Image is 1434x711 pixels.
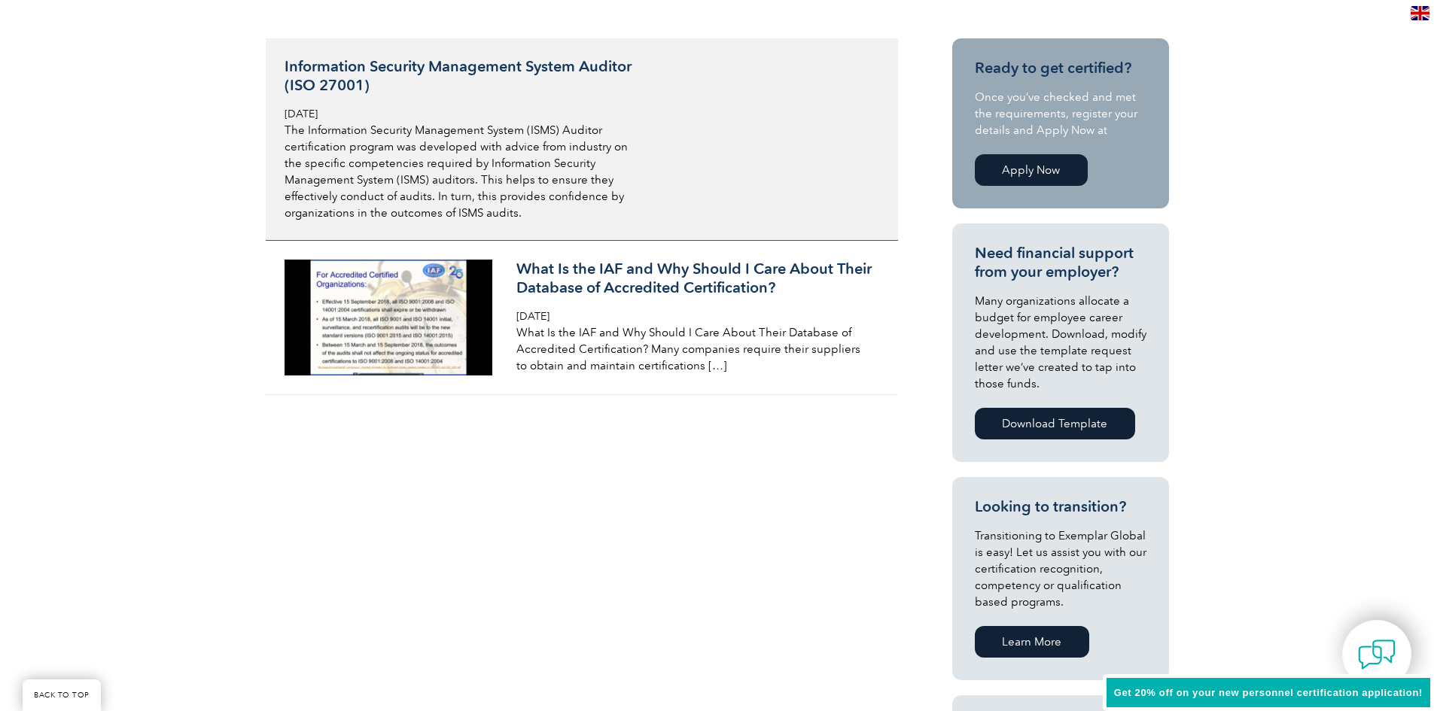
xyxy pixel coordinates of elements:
[975,408,1135,439] a: Download Template
[1411,6,1429,20] img: en
[516,324,873,374] p: What Is the IAF and Why Should I Care About Their Database of Accredited Certification? Many comp...
[23,679,101,711] a: BACK TO TOP
[975,626,1089,658] a: Learn More
[1358,636,1396,673] img: contact-chat.png
[285,260,493,375] img: what-is-the-iaf-450x250-1-300x167.png
[975,59,1146,77] h3: Ready to get certified?
[285,122,641,221] p: The Information Security Management System (ISMS) Auditor certification program was developed wit...
[285,57,641,95] h3: Information Security Management System Auditor (ISO 27001)
[975,527,1146,610] p: Transitioning to Exemplar Global is easy! Let us assist you with our certification recognition, c...
[516,260,873,297] h3: What Is the IAF and Why Should I Care About Their Database of Accredited Certification?
[975,244,1146,281] h3: Need financial support from your employer?
[285,108,318,120] span: [DATE]
[975,89,1146,138] p: Once you’ve checked and met the requirements, register your details and Apply Now at
[975,154,1088,186] a: Apply Now
[975,293,1146,392] p: Many organizations allocate a budget for employee career development. Download, modify and use th...
[975,497,1146,516] h3: Looking to transition?
[516,310,550,323] span: [DATE]
[1114,687,1423,698] span: Get 20% off on your new personnel certification application!
[266,38,898,241] a: Information Security Management System Auditor (ISO 27001) [DATE] The Information Security Manage...
[266,241,898,395] a: What Is the IAF and Why Should I Care About Their Database of Accredited Certification? [DATE] Wh...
